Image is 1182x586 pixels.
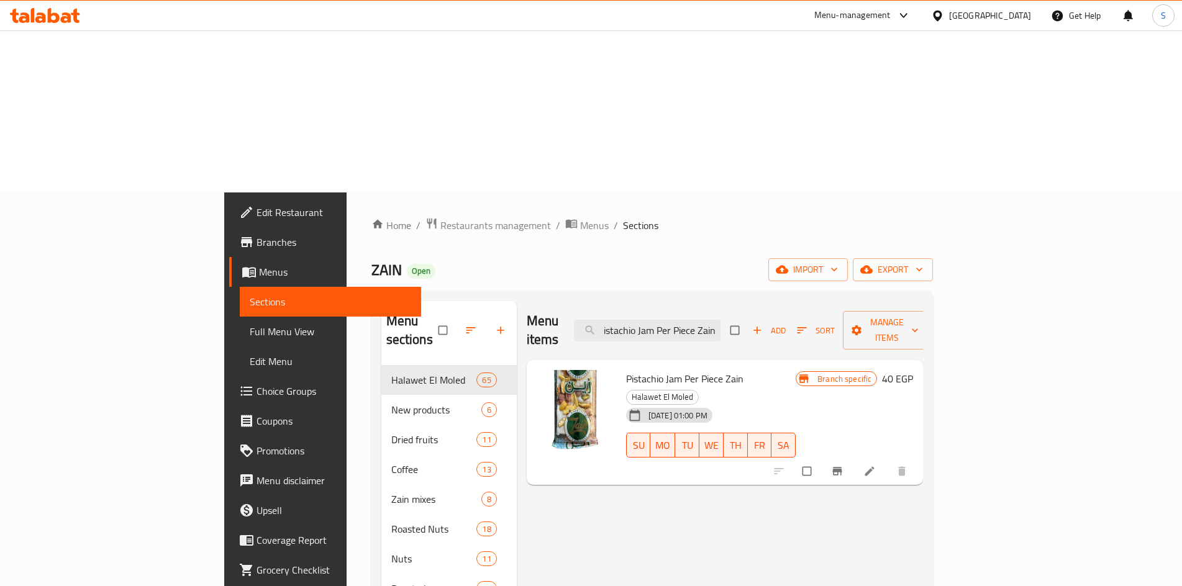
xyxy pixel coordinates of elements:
[482,494,496,505] span: 8
[257,473,412,488] span: Menu disclaimer
[753,436,767,454] span: FR
[259,264,412,279] span: Menus
[381,395,517,425] div: New products6
[229,376,422,406] a: Choice Groups
[795,459,821,483] span: Select to update
[482,404,496,416] span: 6
[229,466,422,495] a: Menu disclaimer
[240,346,422,376] a: Edit Menu
[776,436,791,454] span: SA
[257,443,412,458] span: Promotions
[477,523,496,535] span: 18
[778,262,838,277] span: import
[949,9,1031,22] div: [GEOGRAPHIC_DATA]
[863,465,878,477] a: Edit menu item
[431,318,457,342] span: Select all sections
[704,436,719,454] span: WE
[381,454,517,484] div: Coffee13
[574,320,721,341] input: search
[457,317,487,344] span: Sort sections
[476,521,496,536] div: items
[814,8,891,23] div: Menu-management
[614,218,618,233] li: /
[391,492,481,507] span: Zain mixes
[257,235,412,250] span: Branches
[381,365,517,395] div: Halawet El Moled65
[789,321,843,340] span: Sort items
[250,294,412,309] span: Sections
[381,484,517,514] div: Zain mixes8
[643,410,712,421] span: [DATE] 01:00 PM
[257,413,412,428] span: Coupons
[749,321,789,340] span: Add item
[768,258,848,281] button: import
[680,436,694,454] span: TU
[476,432,496,447] div: items
[853,258,933,281] button: export
[812,373,876,385] span: Branch specific
[229,406,422,436] a: Coupons
[1161,9,1166,22] span: S
[888,458,918,485] button: delete
[632,436,646,454] span: SU
[391,521,477,536] span: Roasted Nuts
[257,384,412,399] span: Choice Groups
[381,514,517,544] div: Roasted Nuts18
[476,372,496,387] div: items
[699,433,724,458] button: WE
[250,324,412,339] span: Full Menu View
[229,495,422,525] a: Upsell
[477,434,496,446] span: 11
[527,312,559,349] h2: Menu items
[391,462,477,477] span: Coffee
[729,436,743,454] span: TH
[675,433,699,458] button: TU
[752,323,786,338] span: Add
[229,197,422,227] a: Edit Restaurant
[240,287,422,317] a: Sections
[882,370,913,387] h6: 40 EGP
[391,551,477,566] span: Nuts
[257,533,412,548] span: Coverage Report
[240,317,422,346] a: Full Menu View
[853,315,921,346] span: Manage items
[623,218,658,233] span: Sections
[381,544,517,574] div: Nuts11
[257,503,412,518] span: Upsell
[771,433,796,458] button: SA
[650,433,675,458] button: MO
[371,217,934,233] nav: breadcrumb
[229,257,422,287] a: Menus
[391,432,477,447] span: Dried fruits
[797,323,835,338] span: Sort
[477,464,496,476] span: 13
[229,227,422,257] a: Branches
[477,374,496,386] span: 65
[229,436,422,466] a: Promotions
[257,562,412,577] span: Grocery Checklist
[749,321,789,340] button: Add
[824,458,853,485] button: Branch-specific-item
[655,436,670,454] span: MO
[476,462,496,477] div: items
[250,354,412,369] span: Edit Menu
[626,390,699,405] div: Halawet El Moled
[481,492,497,507] div: items
[477,553,496,565] span: 11
[626,369,743,388] span: Pistachio Jam Per Piece Zain
[391,402,481,417] span: New products
[257,205,412,220] span: Edit Restaurant
[627,390,698,404] span: Halawet El Moled
[487,317,517,344] button: Add section
[794,321,838,340] button: Sort
[626,433,651,458] button: SU
[381,425,517,454] div: Dried fruits11
[843,311,931,349] button: Manage items
[440,218,551,233] span: Restaurants management
[229,555,422,585] a: Grocery Checklist
[425,217,551,233] a: Restaurants management
[556,218,560,233] li: /
[476,551,496,566] div: items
